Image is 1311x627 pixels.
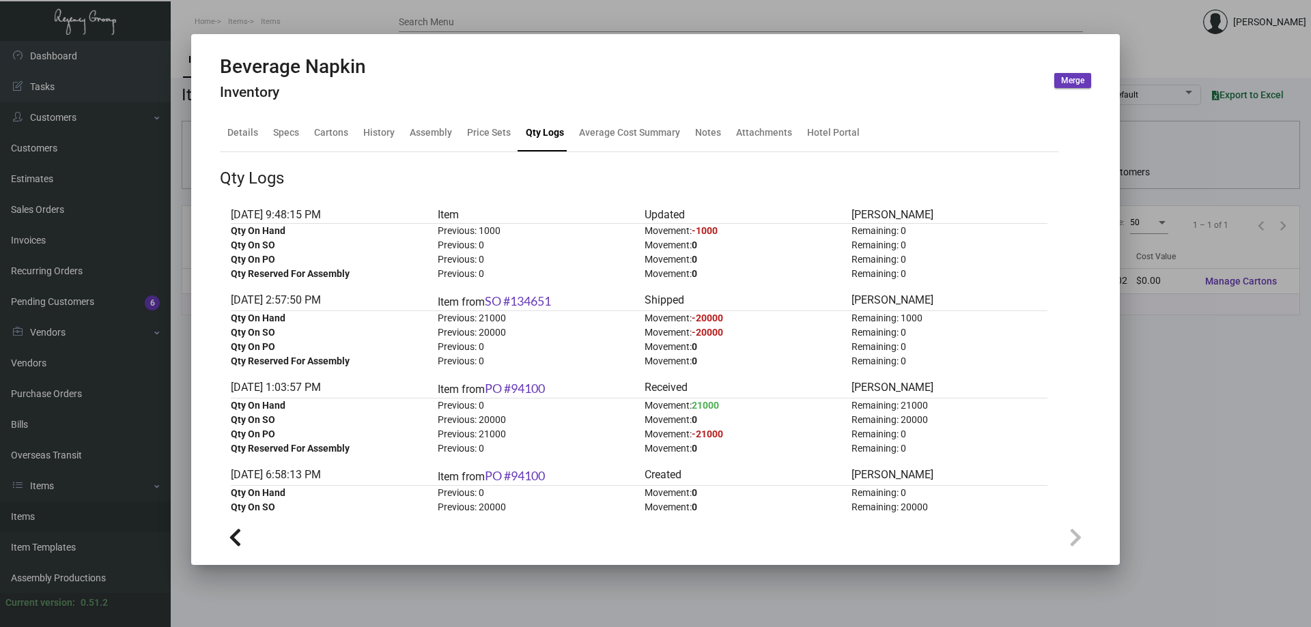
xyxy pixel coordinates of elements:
div: Assembly [410,126,452,140]
div: Specs [273,126,299,140]
div: Previous: 0 [438,267,634,281]
div: Previous: 0 [438,252,634,267]
div: 0.51.2 [81,596,108,610]
a: SO #134651 [485,293,551,308]
div: Movement: [645,486,841,500]
div: Movement: [645,252,841,267]
span: 0 [692,341,697,352]
div: Qty On PO [231,427,427,441]
div: Previous: 0 [438,486,634,500]
div: Qty Logs [526,126,564,140]
div: Previous: 20000 [438,325,634,340]
div: Qty Reserved For Assembly [231,354,427,368]
div: [PERSON_NAME] [851,292,1047,310]
div: Previous: 20000 [438,500,634,514]
div: Remaining: 0 [851,340,1047,354]
div: Movement: [645,224,841,238]
span: -21000 [692,428,723,439]
div: Qty On PO [231,252,427,267]
div: Item from [438,467,634,485]
span: 0 [692,487,697,498]
span: 0 [692,254,697,265]
span: -1000 [692,225,718,236]
span: -20000 [692,312,723,323]
div: Movement: [645,340,841,354]
div: Shipped [645,292,841,310]
span: 0 [692,443,697,454]
span: 0 [692,239,697,250]
div: [DATE] 2:57:50 PM [231,292,427,310]
div: Movement: [645,354,841,368]
div: Remaining: 0 [851,267,1047,281]
div: Previous: 20000 [438,413,634,427]
div: Movement: [645,238,841,252]
div: Previous: 0 [438,238,634,252]
div: Received [645,379,841,398]
div: Qty On Hand [231,486,427,500]
a: PO #94100 [485,468,545,483]
div: Hotel Portal [807,126,860,140]
div: Qty On SO [231,500,427,514]
div: Movement: [645,398,841,413]
div: Previous: 0 [438,340,634,354]
div: Qty Reserved For Assembly [231,441,427,456]
div: Updated [645,207,841,223]
div: Previous: 1000 [438,224,634,238]
div: Qty On SO [231,413,427,427]
div: Remaining: 0 [851,224,1047,238]
div: Qty Logs [220,166,284,190]
div: Remaining: 1000 [851,311,1047,325]
div: Previous: 0 [438,398,634,413]
h4: Inventory [220,84,366,101]
div: Previous: 0 [438,354,634,368]
div: Movement: [645,267,841,281]
div: [DATE] 1:03:57 PM [231,379,427,398]
div: Movement: [645,500,841,514]
div: Qty On PO [231,340,427,354]
span: 0 [692,501,697,512]
div: [PERSON_NAME] [851,379,1047,398]
div: Price Sets [467,126,511,140]
div: Remaining: 0 [851,427,1047,441]
div: Item [438,207,634,223]
div: Remaining: 20000 [851,413,1047,427]
div: Created [645,467,841,485]
div: Details [227,126,258,140]
div: Qty On SO [231,325,427,340]
div: Cartons [314,126,348,140]
div: Movement: [645,325,841,340]
div: Qty On Hand [231,311,427,325]
div: [PERSON_NAME] [851,207,1047,223]
span: -20000 [692,327,723,338]
span: 0 [692,268,697,279]
span: Merge [1061,75,1084,87]
div: Remaining: 0 [851,238,1047,252]
div: Remaining: 0 [851,325,1047,340]
span: 0 [692,355,697,366]
div: Qty On Hand [231,224,427,238]
div: Previous: 0 [438,441,634,456]
div: Remaining: 0 [851,354,1047,368]
div: Qty On Hand [231,398,427,413]
div: Previous: 21000 [438,427,634,441]
div: [DATE] 9:48:15 PM [231,207,427,223]
div: Item from [438,379,634,398]
div: Previous: 21000 [438,311,634,325]
div: Remaining: 0 [851,252,1047,267]
div: Remaining: 0 [851,441,1047,456]
div: Movement: [645,441,841,456]
div: [DATE] 6:58:13 PM [231,467,427,485]
div: [PERSON_NAME] [851,467,1047,485]
div: Qty On SO [231,238,427,252]
div: Movement: [645,427,841,441]
div: Qty Reserved For Assembly [231,267,427,281]
button: Merge [1054,73,1091,88]
a: PO #94100 [485,381,545,396]
div: Notes [695,126,721,140]
div: Movement: [645,413,841,427]
span: 21000 [692,400,719,411]
div: History [363,126,395,140]
div: Average Cost Summary [579,126,680,140]
div: Movement: [645,311,841,325]
h2: Beverage Napkin [220,55,366,78]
